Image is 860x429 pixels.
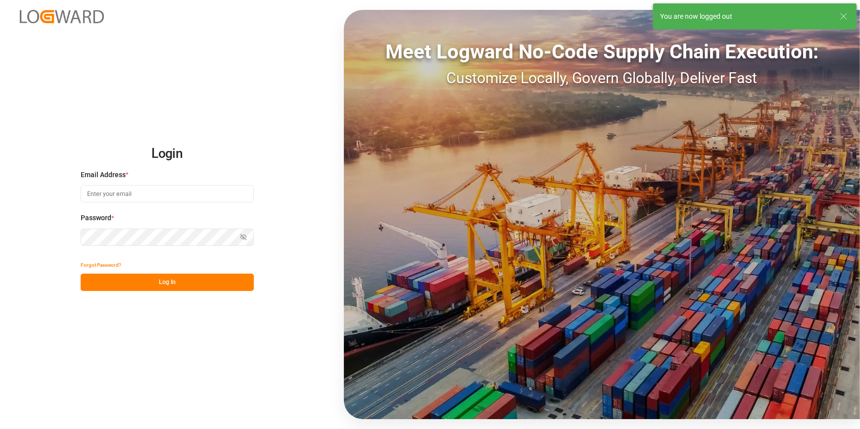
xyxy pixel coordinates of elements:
h2: Login [81,138,254,170]
div: Meet Logward No-Code Supply Chain Execution: [344,37,860,67]
img: Logward_new_orange.png [20,10,104,23]
button: Forgot Password? [81,256,121,274]
button: Log In [81,274,254,291]
div: You are now logged out [660,11,830,22]
div: Customize Locally, Govern Globally, Deliver Fast [344,67,860,89]
span: Password [81,213,111,223]
span: Email Address [81,170,126,180]
input: Enter your email [81,185,254,202]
